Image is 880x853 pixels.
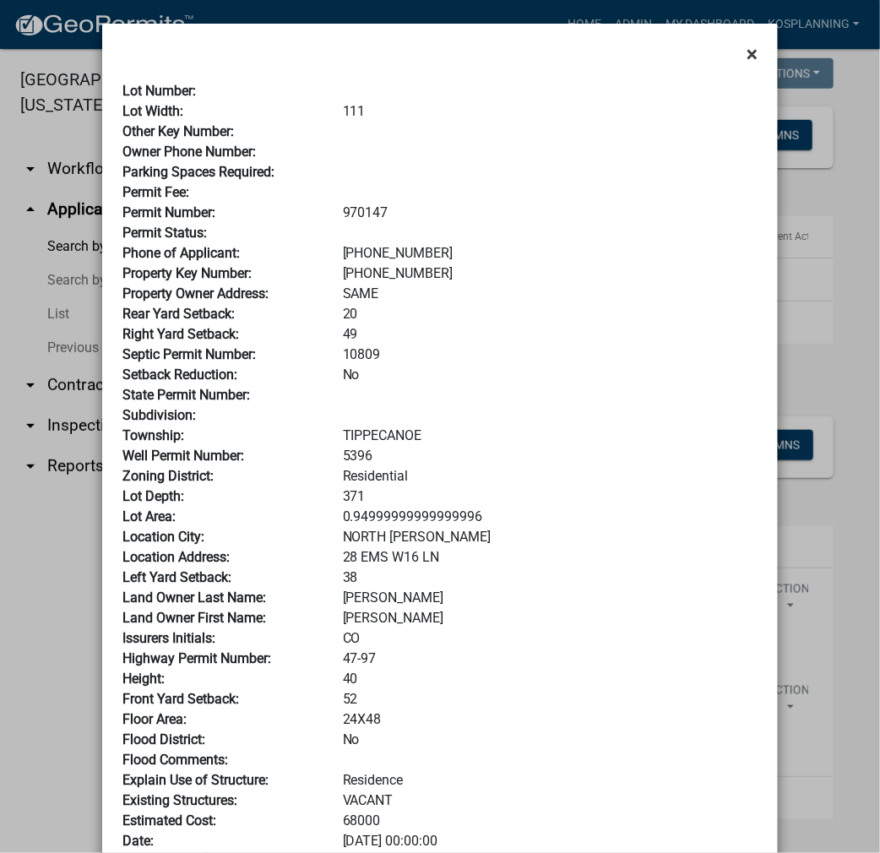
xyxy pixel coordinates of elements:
[122,671,165,687] b: Height:
[122,549,230,565] b: Location Address:
[122,468,214,484] b: Zoning District:
[330,608,770,628] div: [PERSON_NAME]
[330,426,770,446] div: TIPPECANOE
[122,792,237,808] b: Existing Structures:
[122,711,187,727] b: Floor Area:
[330,507,770,527] div: 0.94999999999999996
[122,387,250,403] b: State Permit Number:
[122,367,237,383] b: Setback Reduction:
[122,752,228,768] b: Flood Comments:
[122,650,271,666] b: Highway Permit Number:
[122,448,244,464] b: Well Permit Number:
[122,123,234,139] b: Other Key Number:
[122,164,274,180] b: Parking Spaces Required:
[122,184,189,200] b: Permit Fee:
[330,689,770,709] div: 52
[330,628,770,649] div: CO
[330,547,770,568] div: 28 EMS W16 LN
[122,265,252,281] b: Property Key Number:
[122,772,269,788] b: Explain Use of Structure:
[122,833,154,849] b: Date:
[122,529,204,545] b: Location City:
[122,103,183,119] b: Lot Width:
[330,791,770,811] div: VACANT
[330,527,770,547] div: NORTH [PERSON_NAME]
[330,345,770,365] div: 10809
[330,811,770,831] div: 68000
[122,630,215,646] b: Issurers Initials:
[122,326,239,342] b: Right Yard Setback:
[330,730,770,750] div: No
[330,304,770,324] div: 20
[330,669,770,689] div: 40
[122,812,216,829] b: Estimated Cost:
[330,101,770,122] div: 111
[330,486,770,507] div: 371
[330,770,770,791] div: Residence
[122,427,184,443] b: Township:
[122,731,205,747] b: Flood District:
[330,466,770,486] div: Residential
[330,649,770,669] div: 47-97
[122,508,176,524] b: Lot Area:
[122,589,266,606] b: Land Owner Last Name:
[122,488,184,504] b: Lot Depth:
[122,225,207,241] b: Permit Status:
[122,83,196,99] b: Lot Number:
[330,324,770,345] div: 49
[122,285,269,302] b: Property Owner Address:
[330,568,770,588] div: 38
[330,709,770,730] div: 24X48
[122,245,240,261] b: Phone of Applicant:
[122,306,235,322] b: Rear Yard Setback:
[330,243,770,264] div: [PHONE_NUMBER]
[330,203,770,223] div: 970147
[330,264,770,284] div: [PHONE_NUMBER]
[122,204,215,220] b: Permit Number:
[122,569,231,585] b: Left Yard Setback:
[733,30,771,78] button: Close
[330,446,770,466] div: 5396
[330,831,770,851] div: [DATE] 00:00:00
[122,610,266,626] b: Land Owner First Name:
[747,42,758,66] span: ×
[122,691,239,707] b: Front Yard Setback:
[330,588,770,608] div: [PERSON_NAME]
[330,365,770,385] div: No
[122,144,256,160] b: Owner Phone Number:
[122,407,196,423] b: Subdivision:
[330,284,770,304] div: SAME
[122,346,256,362] b: Septic Permit Number:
